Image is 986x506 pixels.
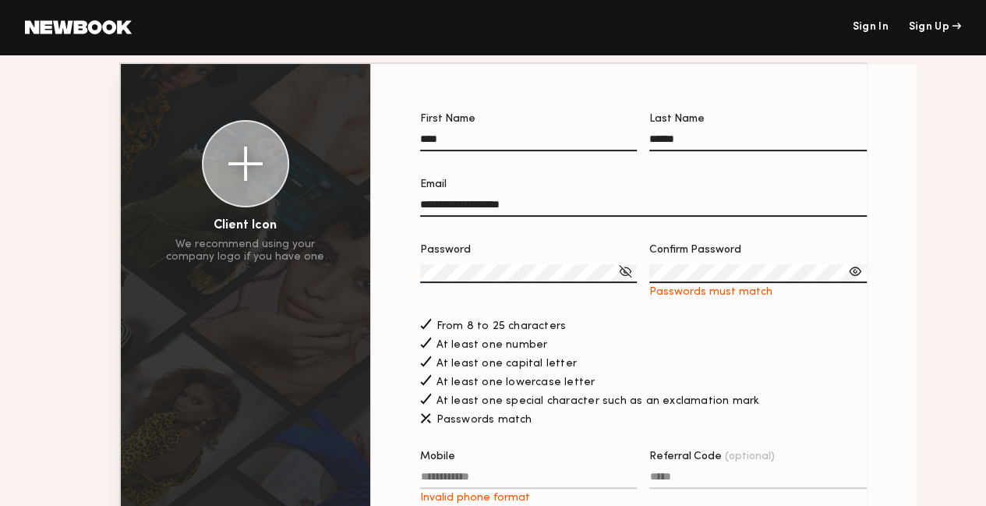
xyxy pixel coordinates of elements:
div: Invalid phone format [420,492,638,504]
div: First Name [420,114,638,125]
input: Confirm PasswordPasswords must match [649,264,867,284]
div: Client Icon [214,220,277,232]
div: Confirm Password [649,245,867,256]
div: Password [420,245,638,256]
a: Sign In [852,22,888,33]
input: Password [420,264,638,284]
span: At least one capital letter [436,359,577,370]
input: First Name [420,133,638,151]
div: Referral Code [649,451,867,462]
div: Sign Up [909,22,961,33]
input: Last Name [649,133,867,151]
span: At least one special character such as an exclamation mark [436,396,760,407]
div: Last Name [649,114,867,125]
span: (optional) [725,451,775,462]
div: Mobile [420,451,638,462]
span: At least one number [436,340,548,351]
span: At least one lowercase letter [436,377,595,388]
input: MobileInvalid phone format [420,471,638,489]
div: We recommend using your company logo if you have one [166,239,324,264]
input: Referral Code(optional) [649,471,867,489]
div: Email [420,179,867,190]
div: Passwords must match [649,286,867,299]
span: From 8 to 25 characters [436,321,567,332]
input: Email [420,199,867,217]
span: Passwords match [436,415,532,426]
